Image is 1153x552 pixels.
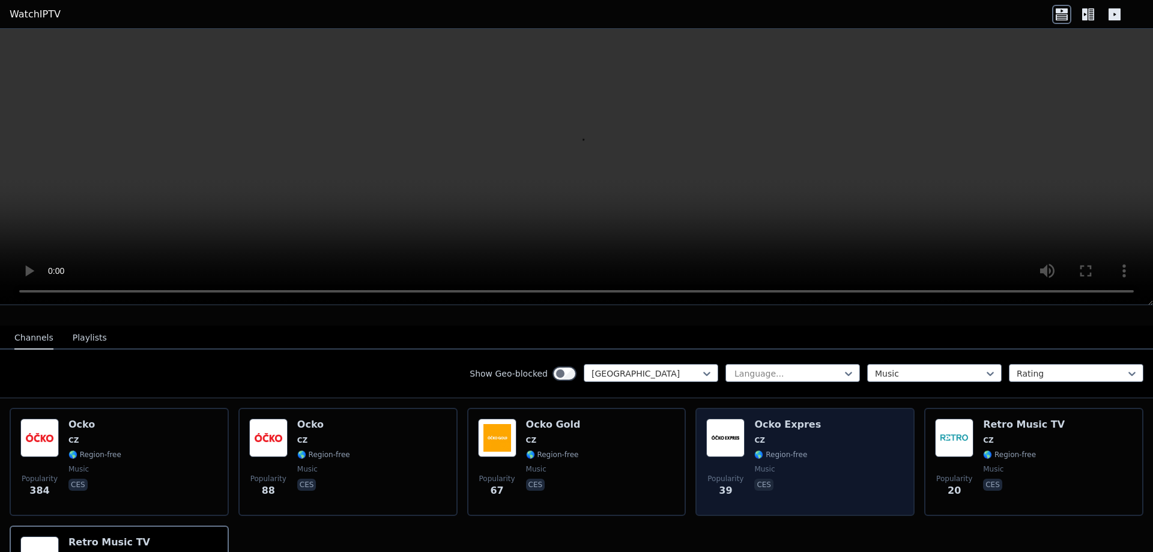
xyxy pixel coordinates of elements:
p: ces [68,479,88,491]
span: Popularity [250,474,286,484]
span: 🌎 Region-free [754,450,807,459]
label: Show Geo-blocked [470,368,548,380]
span: 🌎 Region-free [297,450,350,459]
p: ces [983,479,1002,491]
span: 39 [719,484,732,498]
span: CZ [297,435,308,445]
span: music [754,464,775,474]
img: Retro Music TV [935,419,973,457]
span: CZ [68,435,79,445]
button: Channels [14,327,53,350]
h6: Ocko Expres [754,419,821,431]
span: 🌎 Region-free [983,450,1036,459]
span: 🌎 Region-free [68,450,121,459]
h6: Retro Music TV [983,419,1065,431]
span: 384 [29,484,49,498]
a: WatchIPTV [10,7,61,22]
span: Popularity [22,474,58,484]
span: 67 [490,484,503,498]
button: Playlists [73,327,107,350]
img: Ocko [20,419,59,457]
span: Popularity [707,474,743,484]
span: music [983,464,1003,474]
h6: Ocko [68,419,121,431]
img: Ocko Gold [478,419,516,457]
span: CZ [526,435,537,445]
span: music [68,464,89,474]
span: CZ [983,435,994,445]
span: music [526,464,546,474]
p: ces [526,479,545,491]
p: ces [754,479,773,491]
img: Ocko [249,419,288,457]
span: Popularity [479,474,515,484]
h6: Ocko Gold [526,419,581,431]
span: 20 [948,484,961,498]
span: CZ [754,435,765,445]
p: ces [297,479,316,491]
h6: Retro Music TV [68,536,150,548]
span: Popularity [936,474,972,484]
img: Ocko Expres [706,419,745,457]
span: 88 [262,484,275,498]
span: 🌎 Region-free [526,450,579,459]
span: music [297,464,318,474]
h6: Ocko [297,419,350,431]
